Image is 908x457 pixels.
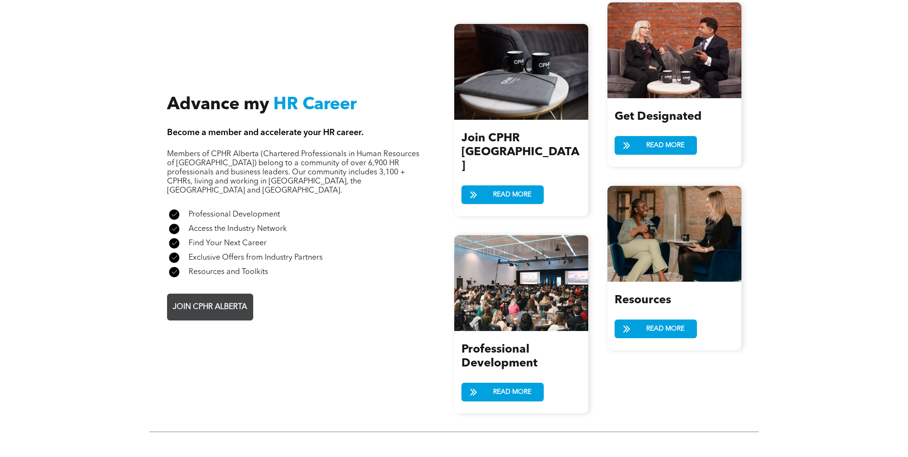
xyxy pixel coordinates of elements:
span: Access the Industry Network [189,225,287,233]
span: READ MORE [490,383,535,401]
span: Get Designated [615,111,702,123]
a: READ MORE [615,136,697,155]
span: READ MORE [490,186,535,204]
span: Professional Development [461,344,538,369]
a: READ MORE [461,383,544,401]
span: Members of CPHR Alberta (Chartered Professionals in Human Resources of [GEOGRAPHIC_DATA]) belong ... [167,150,419,194]
span: Find Your Next Career [189,240,267,247]
span: Resources and Toolkits [189,268,268,276]
span: Professional Development [189,211,280,218]
span: Advance my [167,96,269,114]
a: READ MORE [461,185,544,204]
span: JOIN CPHR ALBERTA [169,298,250,317]
span: Become a member and accelerate your HR career. [167,128,364,137]
span: READ MORE [643,320,688,338]
span: Exclusive Offers from Industry Partners [189,254,323,262]
a: READ MORE [615,320,697,338]
span: Join CPHR [GEOGRAPHIC_DATA] [461,133,579,172]
a: JOIN CPHR ALBERTA [167,294,253,320]
span: HR Career [273,96,357,114]
span: READ MORE [643,137,688,154]
span: Resources [615,295,671,306]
